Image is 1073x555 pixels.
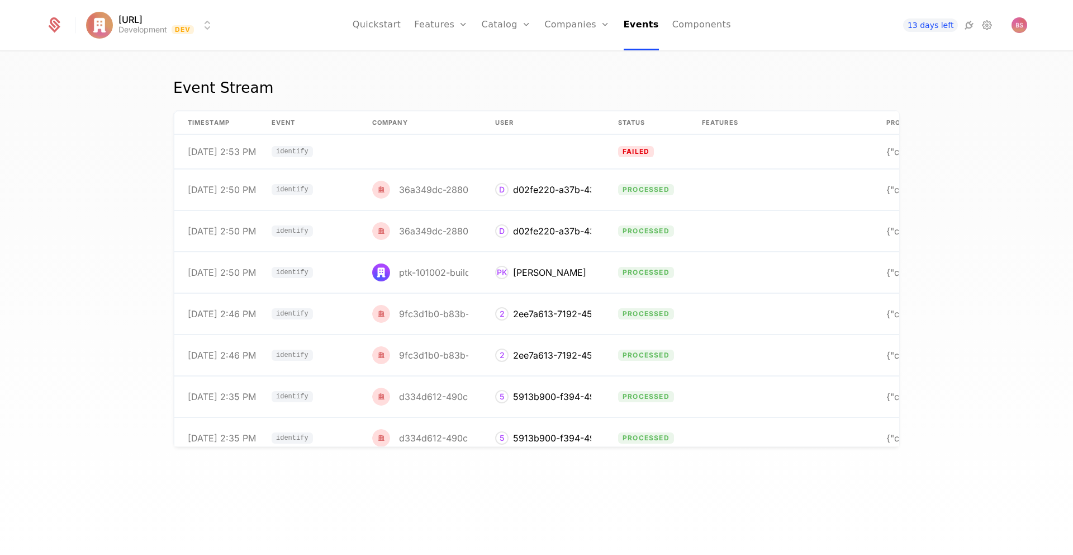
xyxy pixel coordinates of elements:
span: identify [272,146,313,157]
div: 36a349dc-2880-49f4-8cc4-87b5f9e4a725 [399,227,583,236]
div: ptk-101002-builder [372,264,468,281]
img: red.png [372,222,390,240]
div: d334d612-490c-4eb3-b1e4-01e2d8f545da [372,388,468,406]
div: d02fe220-a37b-432c-a295-16dafef41a4c [513,183,692,196]
div: {"company":{"keys":{"id":"9fc3d1b0-b83b-4fd2-b96b- [886,351,971,360]
div: [DATE] 2:50 PM [188,227,256,236]
span: Dev [172,25,194,34]
div: 9fc3d1b0-b83b-4fd2-b96b-b94378606bee [399,351,585,360]
img: Appy.AI [86,12,113,39]
a: Integrations [962,18,976,32]
div: 5 [495,390,509,403]
div: {"company":{"keys":{"clerkId":"org_33tHPgHAQno0QdK [886,268,971,277]
div: ptk-101002-builder [399,268,479,277]
button: Open user button [1012,17,1027,33]
div: D [495,224,509,238]
div: {"company":{"keys":{"id":"d334d612-490c-4eb3-b1e4- [886,392,971,401]
div: 2ee7a613-7192-45dc-bf49-5bc6584a36fb [495,349,591,362]
div: 5913b900-f394-493f-b2c3-df3c3aebb1b0 [513,431,695,445]
div: Event Stream [173,79,273,97]
a: Settings [980,18,994,32]
span: identify [272,184,313,195]
div: d334d612-490c-4eb3-b1e4-01e2d8f545da [399,392,583,401]
div: Development [118,24,167,35]
div: PK [495,266,509,279]
span: processed [618,432,674,444]
span: processed [618,391,674,402]
div: 9fc3d1b0-b83b-4fd2-b96b-b94378606bee [399,309,585,318]
span: processed [618,184,674,195]
div: [DATE] 2:35 PM [188,392,256,401]
div: 36a349dc-2880-49f4-8cc4-87b5f9e4a725 [372,222,468,240]
div: 5913b900-f394-493f-b2c3-df3c3aebb1b0 [495,390,591,403]
div: d334d612-490c-4eb3-b1e4-01e2d8f545da [372,429,468,447]
div: [DATE] 2:50 PM [188,185,256,194]
div: 5913b900-f394-493f-b2c3-df3c3aebb1b0 [513,390,695,403]
div: 36a349dc-2880-49f4-8cc4-87b5f9e4a725 [372,181,468,199]
img: red.png [372,181,390,199]
span: identify [276,269,308,276]
a: 13 days left [903,18,958,32]
span: identify [276,393,308,400]
div: d02fe220-a37b-432c-a295-16dafef41a4c [513,224,692,238]
span: identify [276,148,308,155]
div: [PERSON_NAME] [513,266,586,279]
img: Brian Salts-Halcomb [1012,17,1027,33]
span: identify [272,267,313,278]
img: red.png [372,388,390,406]
div: {"company":{"keys":{"id":"d334d612-490c-4eb3-b1e4- [886,434,971,443]
div: 36a349dc-2880-49f4-8cc4-87b5f9e4a725 [399,185,583,194]
span: identify [272,432,313,444]
div: [DATE] 2:46 PM [188,351,256,360]
img: red.png [372,346,390,364]
th: Features [689,111,873,135]
span: identify [276,435,308,441]
div: [DATE] 2:50 PM [188,268,256,277]
span: processed [618,308,674,319]
span: identify [276,228,308,234]
th: timestamp [174,111,258,135]
span: identify [272,308,313,319]
div: {"company":{"keys":{"id":"36a349dc-2880-49f4-8cc4- [886,227,971,236]
button: Select environment [89,13,215,37]
div: d334d612-490c-4eb3-b1e4-01e2d8f545da [399,434,583,443]
div: [DATE] 2:46 PM [188,309,256,318]
span: identify [276,186,308,193]
span: processed [618,267,674,278]
div: 5913b900-f394-493f-b2c3-df3c3aebb1b0 [495,431,591,445]
span: identify [272,391,313,402]
div: d02fe220-a37b-432c-a295-16dafef41a4c [495,224,591,238]
span: identify [276,311,308,317]
span: identify [272,350,313,361]
img: red.png [372,305,390,323]
div: 9fc3d1b0-b83b-4fd2-b96b-b94378606bee [372,346,468,364]
span: processed [618,225,674,237]
th: Properties [873,111,985,135]
div: {"company":{"keys":{"id":"9fc3d1b0-b83b-4fd2-b96b- [886,309,971,318]
span: identify [272,225,313,237]
div: 2ee7a613-7192-45dc-bf49-5bc6584a36fb [513,349,694,362]
span: failed [618,146,654,157]
th: Status [605,111,689,135]
img: red.png [372,429,390,447]
span: [URL] [118,15,143,24]
img: ptk-101002-builder [372,264,390,281]
div: [DATE] 2:53 PM [188,147,256,156]
th: Event [258,111,359,135]
span: identify [276,352,308,359]
div: 2 [495,307,509,321]
div: D [495,183,509,196]
div: {"company":{"keys":{"clerkId":"org_33tHlaSwNOA7quJ [886,147,971,156]
div: {"company":{"keys":{"id":"36a349dc-2880-49f4-8cc4- [886,185,971,194]
th: Company [359,111,482,135]
div: 2ee7a613-7192-45dc-bf49-5bc6584a36fb [495,307,591,321]
div: 5 [495,431,509,445]
div: Peter Keens [495,266,586,279]
div: [DATE] 2:35 PM [188,434,256,443]
div: 9fc3d1b0-b83b-4fd2-b96b-b94378606bee [372,305,468,323]
div: 2 [495,349,509,362]
div: d02fe220-a37b-432c-a295-16dafef41a4c [495,183,591,196]
div: 2ee7a613-7192-45dc-bf49-5bc6584a36fb [513,307,694,321]
th: User [482,111,605,135]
